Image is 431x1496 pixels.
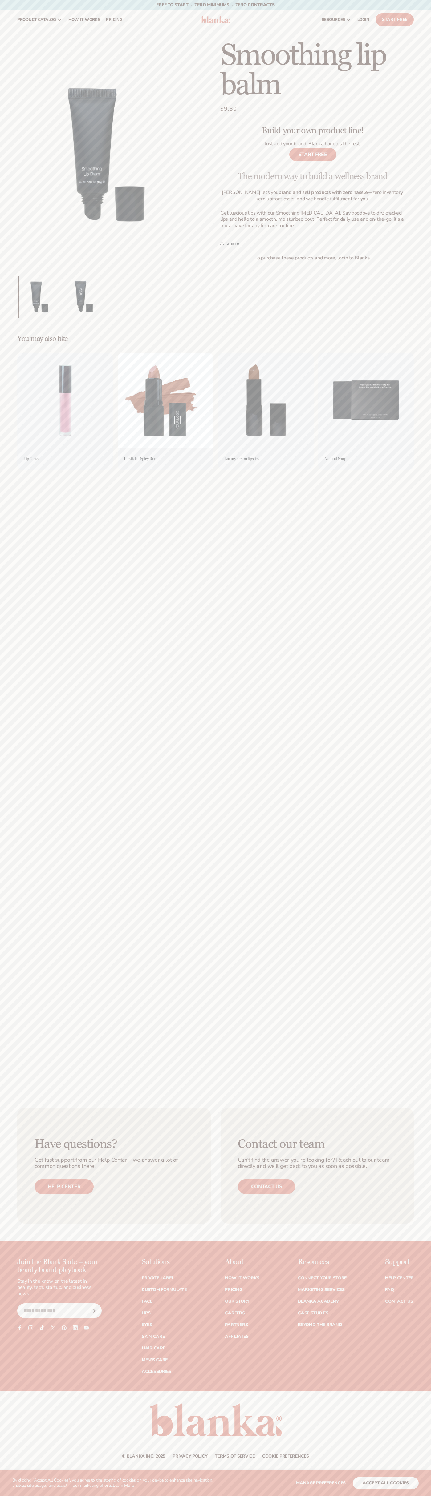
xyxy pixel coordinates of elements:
p: Solutions [142,1258,187,1266]
button: Load image 1 in gallery view [19,276,60,317]
a: Eyes [142,1323,152,1327]
span: How It Works [68,17,100,22]
a: Help Center [385,1276,414,1280]
p: [PERSON_NAME] lets you —zero inventory, zero upfront costs, and we handle fulfillment for you. [220,189,405,202]
a: Our Story [225,1299,249,1304]
h3: Contact our team [238,1137,397,1151]
h1: Smoothing lip balm [220,41,405,100]
a: Skin Care [142,1334,165,1339]
button: Subscribe [88,1303,101,1318]
a: Help center [35,1179,94,1194]
p: Join the Blank Slate – your beauty brand playbook [17,1258,102,1274]
a: Accessories [142,1369,171,1374]
span: resources [322,17,345,22]
a: Blanka Academy [298,1299,339,1304]
a: How It Works [225,1276,259,1280]
a: Beyond the brand [298,1323,342,1327]
a: Natural Soap [324,456,408,462]
a: START FREE [289,148,336,161]
a: LOGIN [354,10,372,30]
p: About [225,1258,259,1266]
p: Just add your brand. Blanka handles the rest. [220,141,405,147]
a: Pricing [225,1288,242,1292]
p: By clicking "Accept All Cookies", you agree to the storing of cookies on your device to enhance s... [12,1478,220,1488]
a: Custom formulate [142,1288,187,1292]
a: FAQ [385,1288,394,1292]
h3: Have questions? [35,1137,193,1151]
button: Load image 2 in gallery view [63,276,104,317]
a: resources [319,10,354,30]
a: How It Works [65,10,103,30]
p: Get luscious lips with our Smoothing [MEDICAL_DATA]. Say goodbye to dry, cracked lips and hello t... [220,210,405,229]
a: Lips [142,1311,151,1315]
span: pricing [106,17,122,22]
span: Manage preferences [296,1480,346,1486]
a: pricing [103,10,125,30]
button: Manage preferences [296,1477,346,1489]
a: product catalog [14,10,65,30]
a: Cookie preferences [262,1454,309,1458]
a: Learn More [113,1482,134,1488]
a: Private label [142,1276,174,1280]
a: Contact us [238,1179,295,1194]
a: Lipstick - Spicy Rum [124,456,207,462]
p: Build your own product line! [220,119,405,136]
strong: brand and sell products with zero hassle [279,189,368,196]
span: product catalog [17,17,56,22]
span: $9.30 [220,105,237,113]
a: Terms of service [215,1454,255,1458]
a: Privacy policy [173,1454,207,1458]
a: Affiliates [225,1334,248,1339]
p: The modern way to build a wellness brand [220,163,405,185]
a: Case Studies [298,1311,328,1315]
a: Start Free [376,13,414,26]
span: LOGIN [357,17,369,22]
p: Support [385,1258,414,1266]
summary: Share [220,237,239,250]
a: Hair Care [142,1346,165,1350]
a: Careers [225,1311,245,1315]
a: Connect your store [298,1276,347,1280]
h2: You may also like [17,334,414,344]
a: Lip Gloss [23,456,107,462]
a: Luxury cream lipstick [224,456,307,462]
a: Partners [225,1323,248,1327]
a: Men's Care [142,1358,168,1362]
p: Get fast support from our Help Center – we answer a lot of common questions there. [35,1157,193,1169]
span: Free to start · ZERO minimums · ZERO contracts [156,2,274,8]
p: Resources [298,1258,347,1266]
p: Stay in the know on the latest in beauty, tech, startup, and business news. [17,1278,102,1297]
a: Marketing services [298,1288,345,1292]
media-gallery: Gallery Viewer [17,41,196,319]
p: Can’t find the answer you’re looking for? Reach out to our team directly and we’ll get back to yo... [238,1157,397,1169]
small: © Blanka Inc. 2025 [122,1453,165,1459]
button: accept all cookies [353,1477,419,1489]
a: Contact Us [385,1299,413,1304]
p: To purchase these products and more, login to Blanka. [220,255,405,261]
a: Face [142,1299,152,1304]
img: logo [201,16,230,23]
